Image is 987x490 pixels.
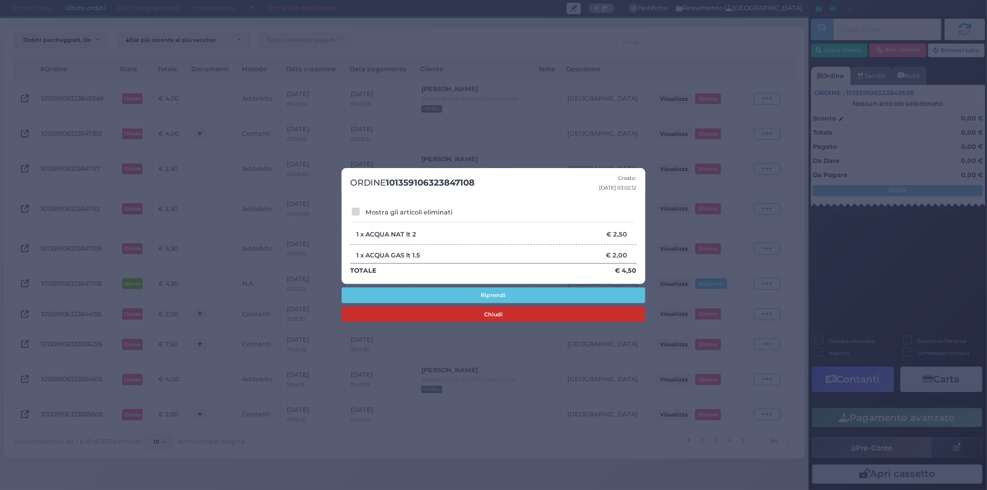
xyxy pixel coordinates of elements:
[342,307,646,323] button: Chiudi
[541,251,637,259] div: € 2,00
[350,178,475,188] h3: ORDINE
[350,230,541,238] div: 1 x ACQUA NAT lt 2
[386,177,475,188] strong: 101359106323847108
[541,230,637,238] div: € 2,50
[350,267,377,274] b: TOTALE
[366,208,453,217] label: Mostra gli articoli eliminati
[350,251,541,259] div: 1 x ACQUA GAS lt 1.5
[342,287,646,303] button: Riprendi
[615,267,637,274] b: € 4,50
